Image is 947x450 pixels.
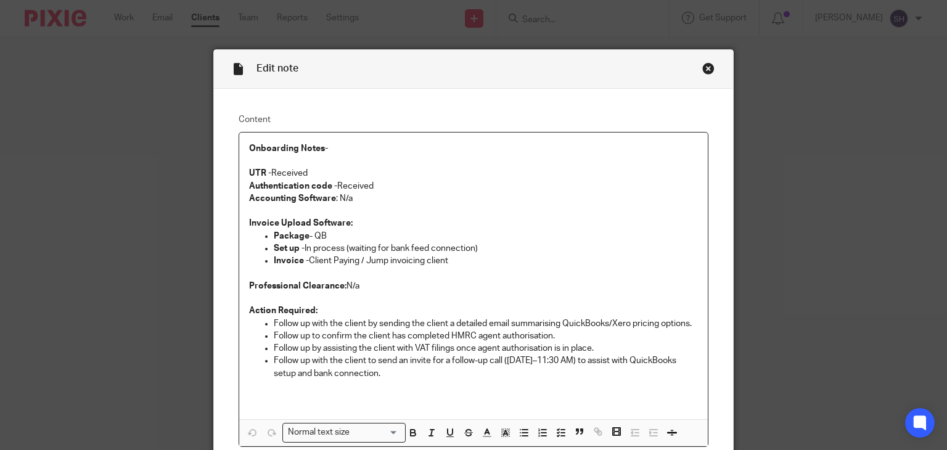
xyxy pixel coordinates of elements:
[249,192,699,205] p: : N/a
[239,113,709,126] label: Content
[274,230,699,242] p: - QB
[274,330,699,342] p: Follow up to confirm the client has completed HMRC agent authorisation.
[249,180,699,192] p: Received
[249,194,336,203] strong: Accounting Software
[274,242,699,255] p: In process (waiting for bank feed connection)
[274,232,310,240] strong: Package
[249,282,346,290] strong: Professional Clearance:
[249,280,699,292] p: N/a
[354,426,398,439] input: Search for option
[274,255,699,267] p: Client Paying / Jump invoicing client
[249,306,318,315] strong: Action Required:
[274,256,309,265] strong: Invoice -
[274,244,305,253] strong: Set up -
[256,63,298,73] span: Edit note
[249,167,699,179] p: Received
[274,354,699,380] p: Follow up with the client to send an invite for a follow-up call ([DATE]–11:30 AM) to assist with...
[274,317,699,330] p: Follow up with the client by sending the client a detailed email summarising QuickBooks/Xero pric...
[249,144,328,153] strong: Onboarding Notes-
[274,342,699,354] p: Follow up by assisting the client with VAT filings once agent authorisation is in place.
[249,182,337,190] strong: Authentication code -
[282,423,406,442] div: Search for option
[702,62,715,75] div: Close this dialog window
[285,426,353,439] span: Normal text size
[249,219,353,227] strong: Invoice Upload Software:
[249,169,271,178] strong: UTR -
